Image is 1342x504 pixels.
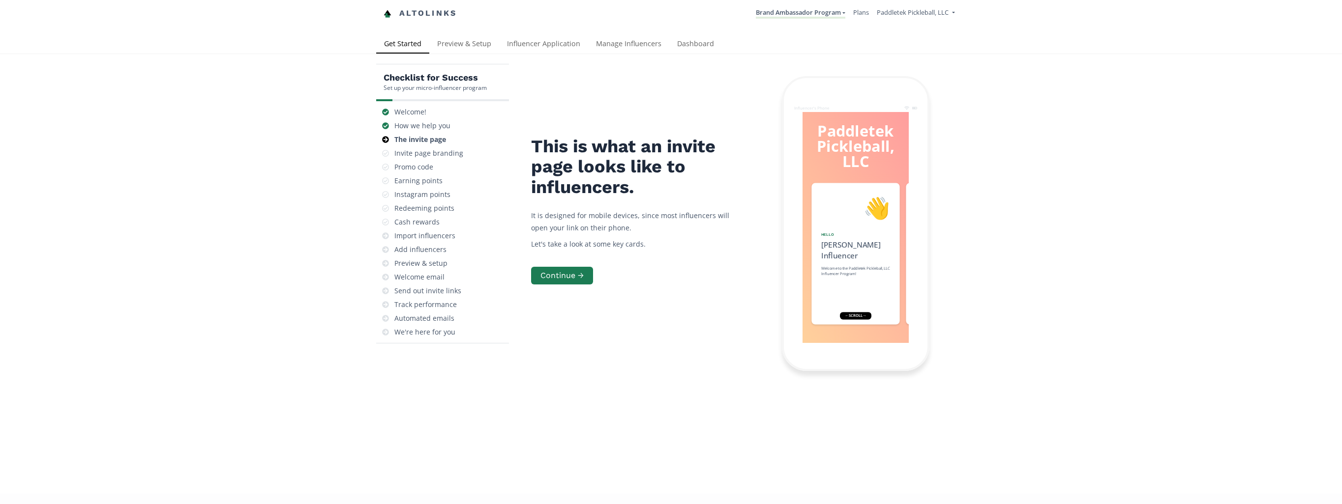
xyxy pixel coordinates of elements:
[531,137,738,197] h2: This is what an invite page looks like to influencers.
[394,203,454,213] div: Redeeming points
[531,267,593,285] button: Continue →
[821,239,890,261] div: [PERSON_NAME] Influencer
[394,327,455,337] div: We're here for you
[384,72,487,84] h5: Checklist for Success
[794,105,830,111] div: Influencer's Phone
[807,117,904,175] a: Paddletek Pickleball, LLC
[384,84,487,92] div: Set up your micro-influencer program
[394,258,447,268] div: Preview & setup
[394,272,445,282] div: Welcome email
[588,35,669,55] a: Manage Influencers
[394,148,463,158] div: Invite page branding
[394,162,433,172] div: Promo code
[853,8,869,17] a: Plans
[394,286,461,296] div: Send out invite links
[394,300,457,309] div: Track performance
[394,217,440,227] div: Cash rewards
[394,121,450,131] div: How we help you
[394,190,450,199] div: Instagram points
[429,35,499,55] a: Preview & Setup
[877,8,954,19] a: Paddletek Pickleball, LLC
[821,193,890,224] div: 👋
[669,35,722,55] a: Dashboard
[821,266,890,277] div: Welcome to the Paddletek Pickleball, LLC Influencer Program!
[840,312,871,319] div: ← scroll →
[394,245,447,254] div: Add influencers
[394,176,443,186] div: Earning points
[394,231,455,241] div: Import influencers
[499,35,588,55] a: Influencer Application
[384,5,457,22] a: Altolinks
[821,232,890,237] div: Hello
[531,238,738,250] p: Let's take a look at some key cards.
[394,135,446,144] div: The invite page
[877,8,949,17] span: Paddletek Pickleball, LLC
[384,10,391,18] img: favicon-32x32.png
[394,313,454,323] div: Automated emails
[756,8,845,19] a: Brand Ambassador Program
[376,35,429,55] a: Get Started
[394,107,426,117] div: Welcome!
[531,209,738,234] p: It is designed for mobile devices, since most influencers will open your link on their phone.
